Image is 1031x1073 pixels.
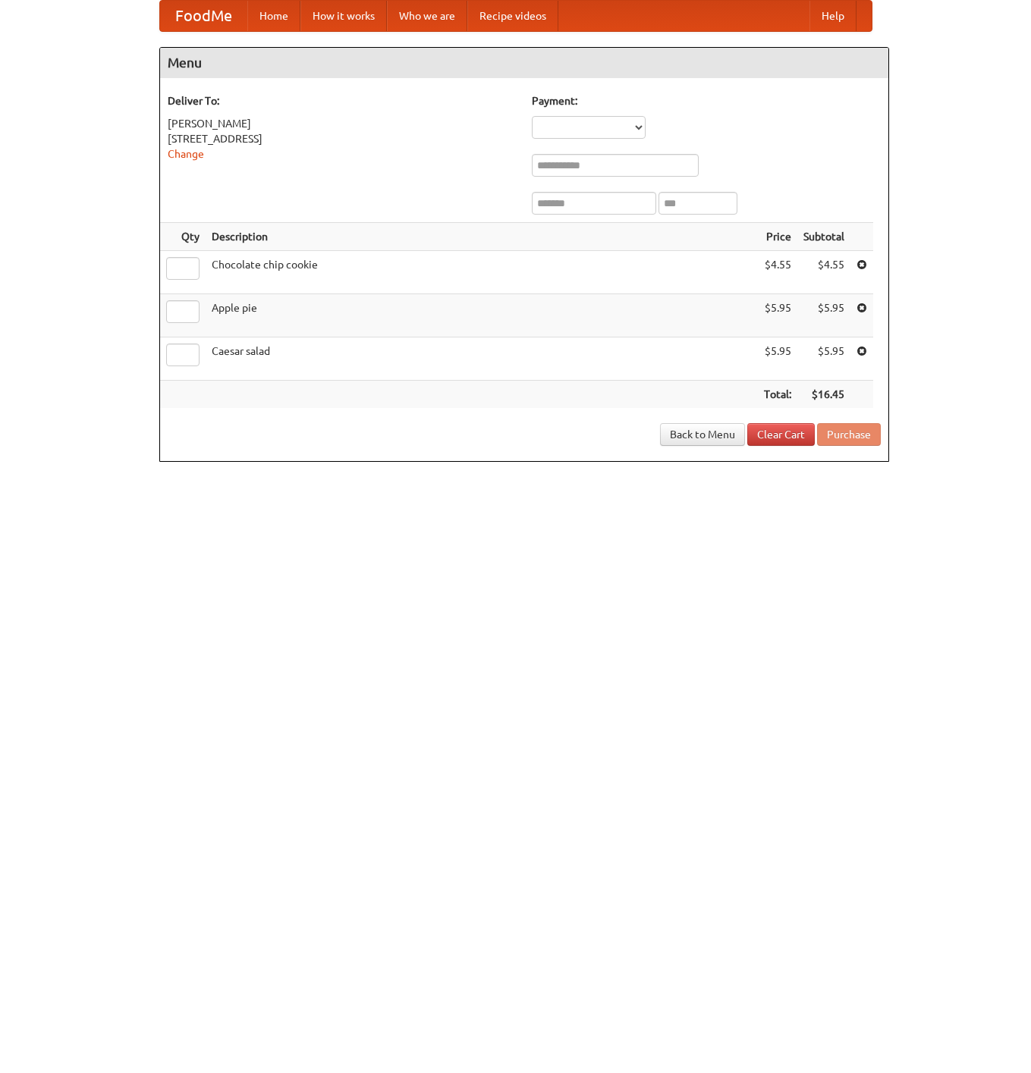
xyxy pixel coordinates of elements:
[467,1,558,31] a: Recipe videos
[758,251,797,294] td: $4.55
[206,294,758,337] td: Apple pie
[168,116,517,131] div: [PERSON_NAME]
[160,223,206,251] th: Qty
[532,93,881,108] h5: Payment:
[797,337,850,381] td: $5.95
[206,223,758,251] th: Description
[206,251,758,294] td: Chocolate chip cookie
[168,93,517,108] h5: Deliver To:
[747,423,815,446] a: Clear Cart
[797,294,850,337] td: $5.95
[387,1,467,31] a: Who we are
[168,131,517,146] div: [STREET_ADDRESS]
[797,381,850,409] th: $16.45
[247,1,300,31] a: Home
[160,48,888,78] h4: Menu
[300,1,387,31] a: How it works
[160,1,247,31] a: FoodMe
[758,294,797,337] td: $5.95
[797,223,850,251] th: Subtotal
[797,251,850,294] td: $4.55
[758,337,797,381] td: $5.95
[809,1,857,31] a: Help
[206,337,758,381] td: Caesar salad
[168,148,204,160] a: Change
[758,223,797,251] th: Price
[660,423,745,446] a: Back to Menu
[817,423,881,446] button: Purchase
[758,381,797,409] th: Total:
